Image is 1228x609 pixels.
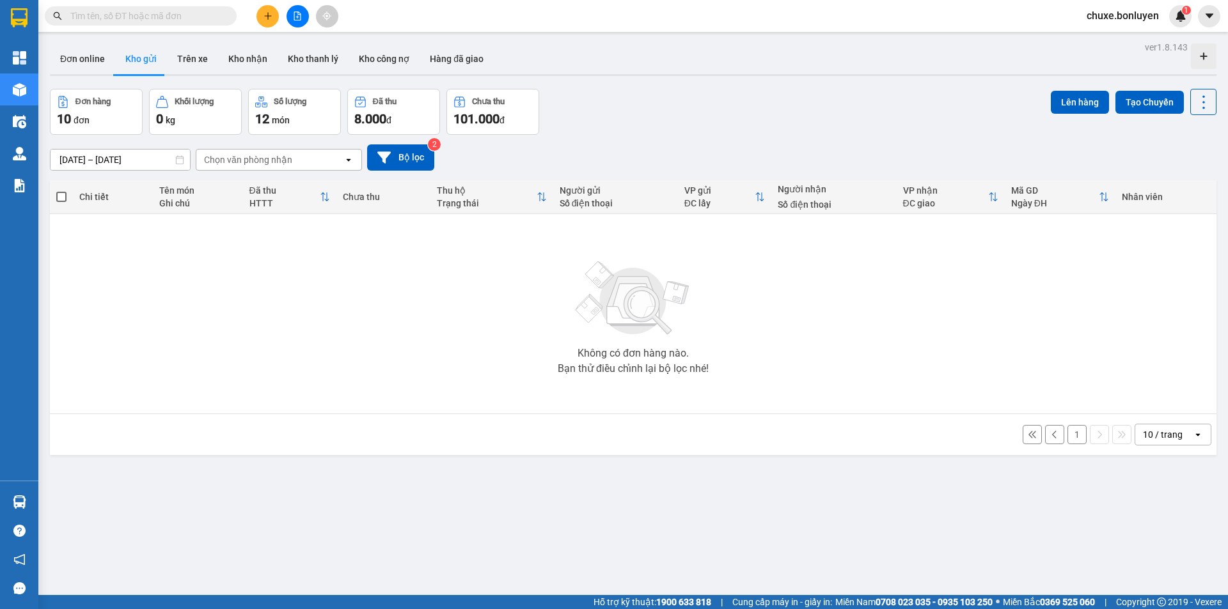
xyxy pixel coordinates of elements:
[437,198,537,208] div: Trạng thái
[1157,597,1166,606] span: copyright
[1204,10,1215,22] span: caret-down
[13,147,26,160] img: warehouse-icon
[472,97,505,106] div: Chưa thu
[13,115,26,128] img: warehouse-icon
[53,12,62,20] span: search
[1011,185,1099,196] div: Mã GD
[996,599,1000,605] span: ⚪️
[778,199,890,210] div: Số điện thoại
[835,595,993,609] span: Miền Nam
[249,185,320,196] div: Đã thu
[1005,180,1115,214] th: Toggle SortBy
[13,179,26,192] img: solution-icon
[159,198,237,208] div: Ghi chú
[656,597,711,607] strong: 1900 633 818
[1051,91,1109,114] button: Lên hàng
[560,198,672,208] div: Số điện thoại
[343,155,354,165] svg: open
[1182,6,1191,15] sup: 1
[50,89,143,135] button: Đơn hàng10đơn
[1076,8,1169,24] span: chuxe.bonluyen
[430,180,553,214] th: Toggle SortBy
[57,111,71,127] span: 10
[1143,428,1183,441] div: 10 / trang
[218,43,278,74] button: Kho nhận
[287,5,309,27] button: file-add
[347,89,440,135] button: Đã thu8.000đ
[1191,43,1216,69] div: Tạo kho hàng mới
[167,43,218,74] button: Trên xe
[248,89,341,135] button: Số lượng12món
[594,595,711,609] span: Hỗ trợ kỹ thuật:
[166,115,175,125] span: kg
[256,5,279,27] button: plus
[903,198,988,208] div: ĐC giao
[13,582,26,594] span: message
[560,185,672,196] div: Người gửi
[1193,429,1203,440] svg: open
[249,198,320,208] div: HTTT
[115,43,167,74] button: Kho gửi
[156,111,163,127] span: 0
[500,115,505,125] span: đ
[175,97,214,106] div: Khối lượng
[74,115,90,125] span: đơn
[159,185,237,196] div: Tên món
[278,43,349,74] button: Kho thanh lý
[13,553,26,566] span: notification
[1003,595,1095,609] span: Miền Bắc
[569,254,697,343] img: svg+xml;base64,PHN2ZyBjbGFzcz0ibGlzdC1wbHVnX19zdmciIHhtbG5zPSJodHRwOi8vd3d3LnczLm9yZy8yMDAwL3N2Zy...
[1122,192,1210,202] div: Nhân viên
[386,115,391,125] span: đ
[876,597,993,607] strong: 0708 023 035 - 0935 103 250
[453,111,500,127] span: 101.000
[322,12,331,20] span: aim
[79,192,146,202] div: Chi tiết
[50,43,115,74] button: Đơn online
[75,97,111,106] div: Đơn hàng
[149,89,242,135] button: Khối lượng0kg
[1175,10,1186,22] img: icon-new-feature
[367,144,434,171] button: Bộ lọc
[272,115,290,125] span: món
[446,89,539,135] button: Chưa thu101.000đ
[13,51,26,65] img: dashboard-icon
[558,364,709,374] div: Bạn thử điều chỉnh lại bộ lọc nhé!
[1198,5,1220,27] button: caret-down
[778,184,890,194] div: Người nhận
[349,43,420,74] button: Kho công nợ
[437,185,537,196] div: Thu hộ
[1115,91,1184,114] button: Tạo Chuyến
[274,97,306,106] div: Số lượng
[264,12,272,20] span: plus
[11,8,28,27] img: logo-vxr
[316,5,338,27] button: aim
[1011,198,1099,208] div: Ngày ĐH
[373,97,397,106] div: Đã thu
[255,111,269,127] span: 12
[343,192,424,202] div: Chưa thu
[13,525,26,537] span: question-circle
[732,595,832,609] span: Cung cấp máy in - giấy in:
[293,12,302,20] span: file-add
[1105,595,1106,609] span: |
[903,185,988,196] div: VP nhận
[1184,6,1188,15] span: 1
[684,198,755,208] div: ĐC lấy
[204,153,292,166] div: Chọn văn phòng nhận
[897,180,1005,214] th: Toggle SortBy
[13,495,26,509] img: warehouse-icon
[13,83,26,96] img: warehouse-icon
[420,43,494,74] button: Hàng đã giao
[1067,425,1087,444] button: 1
[721,595,723,609] span: |
[684,185,755,196] div: VP gửi
[1145,40,1188,54] div: ver 1.8.143
[354,111,386,127] span: 8.000
[51,150,190,170] input: Select a date range.
[428,138,441,151] sup: 2
[1040,597,1095,607] strong: 0369 525 060
[243,180,337,214] th: Toggle SortBy
[70,9,221,23] input: Tìm tên, số ĐT hoặc mã đơn
[578,348,689,358] div: Không có đơn hàng nào.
